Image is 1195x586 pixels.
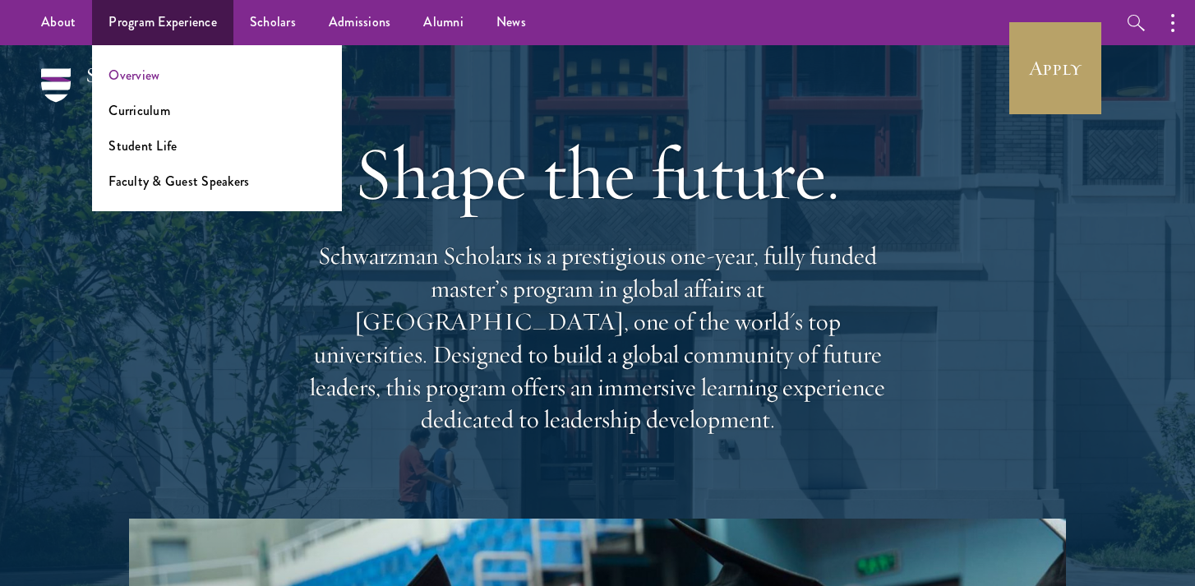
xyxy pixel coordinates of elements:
[1009,22,1101,114] a: Apply
[302,240,893,436] p: Schwarzman Scholars is a prestigious one-year, fully funded master’s program in global affairs at...
[108,172,249,191] a: Faculty & Guest Speakers
[108,136,177,155] a: Student Life
[41,68,214,126] img: Schwarzman Scholars
[302,127,893,219] h1: Shape the future.
[108,66,159,85] a: Overview
[108,101,170,120] a: Curriculum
